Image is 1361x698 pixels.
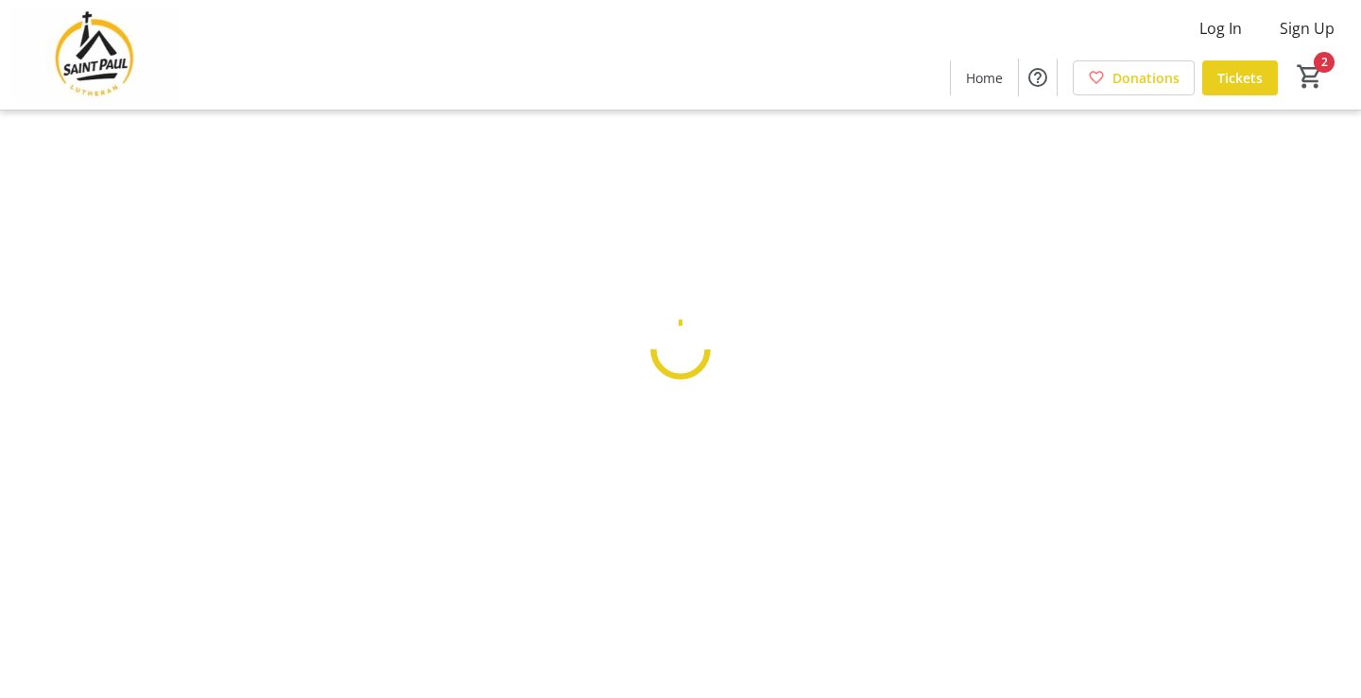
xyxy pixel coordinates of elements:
[1112,68,1180,88] span: Donations
[1217,68,1263,88] span: Tickets
[1019,59,1057,96] button: Help
[1199,17,1242,40] span: Log In
[1202,60,1278,95] a: Tickets
[11,8,180,102] img: Saint Paul Lutheran School's Logo
[1073,60,1195,95] a: Donations
[966,68,1003,88] span: Home
[1280,17,1335,40] span: Sign Up
[1265,13,1350,43] button: Sign Up
[951,60,1018,95] a: Home
[1184,13,1257,43] button: Log In
[1293,60,1327,94] button: Cart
